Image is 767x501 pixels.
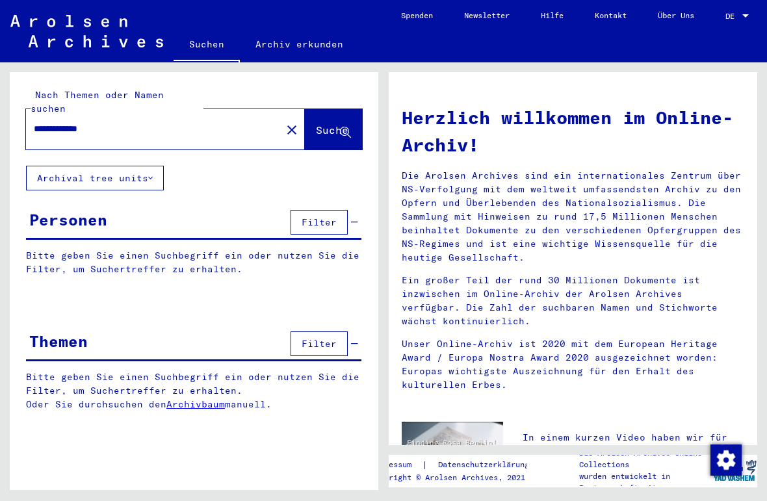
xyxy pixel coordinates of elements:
button: Clear [279,116,305,142]
p: Unser Online-Archiv ist 2020 mit dem European Heritage Award / Europa Nostra Award 2020 ausgezeic... [402,337,744,392]
p: Die Arolsen Archives Online-Collections [579,447,711,470]
a: Datenschutzerklärung [428,458,545,472]
p: Ein großer Teil der rund 30 Millionen Dokumente ist inzwischen im Online-Archiv der Arolsen Archi... [402,274,744,328]
div: Personen [29,208,107,231]
div: | [370,458,545,472]
p: Die Arolsen Archives sind ein internationales Zentrum über NS-Verfolgung mit dem weltweit umfasse... [402,169,744,264]
h1: Herzlich willkommen im Online-Archiv! [402,104,744,159]
mat-icon: close [284,122,300,138]
p: Bitte geben Sie einen Suchbegriff ein oder nutzen Sie die Filter, um Suchertreffer zu erhalten. [26,249,361,276]
button: Filter [291,210,348,235]
div: Zustimmung ändern [710,444,741,475]
p: Bitte geben Sie einen Suchbegriff ein oder nutzen Sie die Filter, um Suchertreffer zu erhalten. O... [26,370,362,411]
img: video.jpg [402,422,503,477]
span: Filter [302,216,337,228]
span: Filter [302,338,337,350]
p: wurden entwickelt in Partnerschaft mit [579,470,711,494]
button: Archival tree units [26,166,164,190]
button: Suche [305,109,362,149]
p: In einem kurzen Video haben wir für Sie die wichtigsten Tipps für die Suche im Online-Archiv zusa... [523,431,744,485]
span: Suche [316,123,348,136]
img: Zustimmung ändern [710,444,742,476]
img: Arolsen_neg.svg [10,15,163,47]
p: Copyright © Arolsen Archives, 2021 [370,472,545,483]
span: DE [725,12,740,21]
a: Archivbaum [166,398,225,410]
div: Themen [29,329,88,353]
mat-label: Nach Themen oder Namen suchen [31,89,164,114]
button: Filter [291,331,348,356]
a: Archiv erkunden [240,29,359,60]
a: Impressum [370,458,422,472]
a: Suchen [174,29,240,62]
